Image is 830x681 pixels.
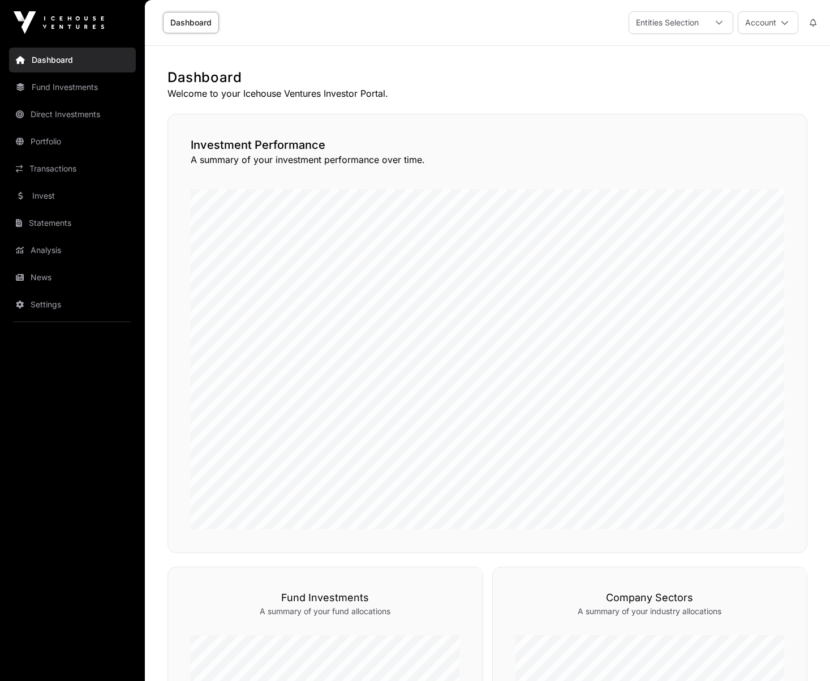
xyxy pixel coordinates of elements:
h3: Fund Investments [191,590,460,606]
h1: Dashboard [167,68,807,87]
a: Invest [9,183,136,208]
a: News [9,265,136,290]
p: A summary of your industry allocations [515,606,785,617]
img: Icehouse Ventures Logo [14,11,104,34]
p: Welcome to your Icehouse Ventures Investor Portal. [167,87,807,100]
a: Direct Investments [9,102,136,127]
a: Settings [9,292,136,317]
h2: Investment Performance [191,137,784,153]
a: Portfolio [9,129,136,154]
p: A summary of your investment performance over time. [191,153,784,166]
a: Transactions [9,156,136,181]
button: Account [738,11,798,34]
p: A summary of your fund allocations [191,606,460,617]
a: Fund Investments [9,75,136,100]
a: Dashboard [163,12,219,33]
a: Statements [9,211,136,235]
h3: Company Sectors [515,590,785,606]
div: Entities Selection [629,12,706,33]
a: Analysis [9,238,136,263]
a: Dashboard [9,48,136,72]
